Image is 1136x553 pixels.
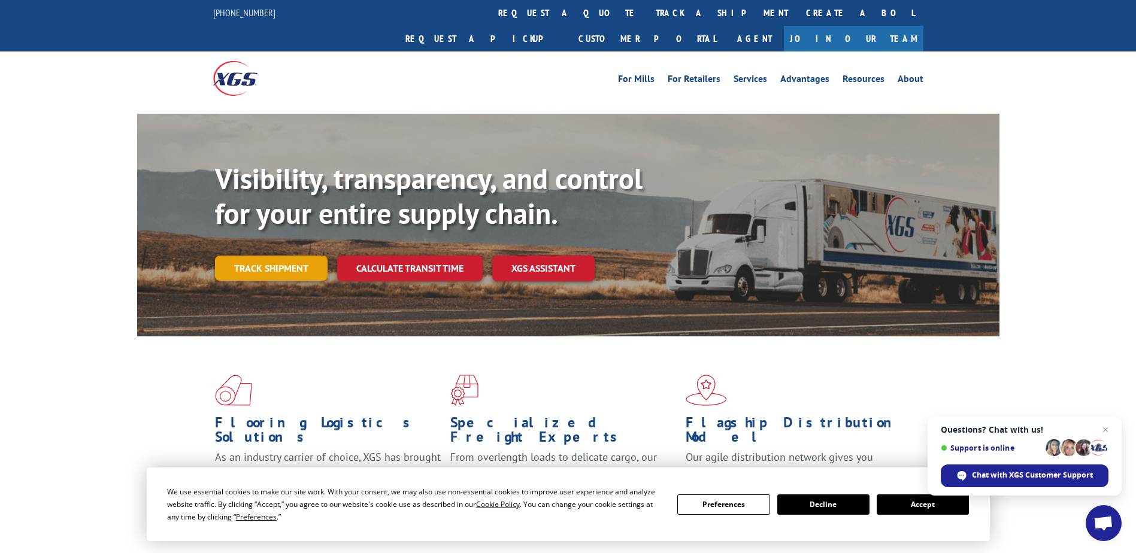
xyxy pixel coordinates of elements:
span: Close chat [1098,423,1113,437]
span: As an industry carrier of choice, XGS has brought innovation and dedication to flooring logistics... [215,450,441,493]
a: About [898,74,923,87]
img: xgs-icon-flagship-distribution-model-red [686,375,727,406]
h1: Flooring Logistics Solutions [215,415,441,450]
div: Open chat [1086,505,1122,541]
img: xgs-icon-focused-on-flooring-red [450,375,478,406]
div: Cookie Consent Prompt [147,467,990,541]
b: Visibility, transparency, and control for your entire supply chain. [215,160,643,232]
button: Preferences [677,494,770,515]
a: Join Our Team [784,26,923,51]
span: Preferences [236,512,277,522]
img: xgs-icon-total-supply-chain-intelligence-red [215,375,252,406]
span: Our agile distribution network gives you nationwide inventory management on demand. [686,450,906,478]
a: Agent [725,26,784,51]
a: For Retailers [668,74,720,87]
a: Advantages [780,74,829,87]
a: Resources [843,74,884,87]
h1: Specialized Freight Experts [450,415,677,450]
button: Accept [877,494,969,515]
div: We use essential cookies to make our site work. With your consent, we may also use non-essential ... [167,485,663,523]
a: [PHONE_NUMBER] [213,7,275,19]
a: Request a pickup [396,26,569,51]
a: For Mills [618,74,655,87]
a: Track shipment [215,256,328,281]
span: Support is online [941,443,1041,452]
a: Services [734,74,767,87]
div: Chat with XGS Customer Support [941,464,1108,487]
h1: Flagship Distribution Model [686,415,912,450]
p: From overlength loads to delicate cargo, our experienced staff knows the best way to move your fr... [450,450,677,503]
span: Cookie Policy [476,499,520,509]
button: Decline [777,494,870,515]
a: Calculate transit time [337,256,483,281]
a: XGS ASSISTANT [492,256,595,281]
a: Customer Portal [569,26,725,51]
span: Questions? Chat with us! [941,425,1108,434]
span: Chat with XGS Customer Support [972,470,1093,481]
